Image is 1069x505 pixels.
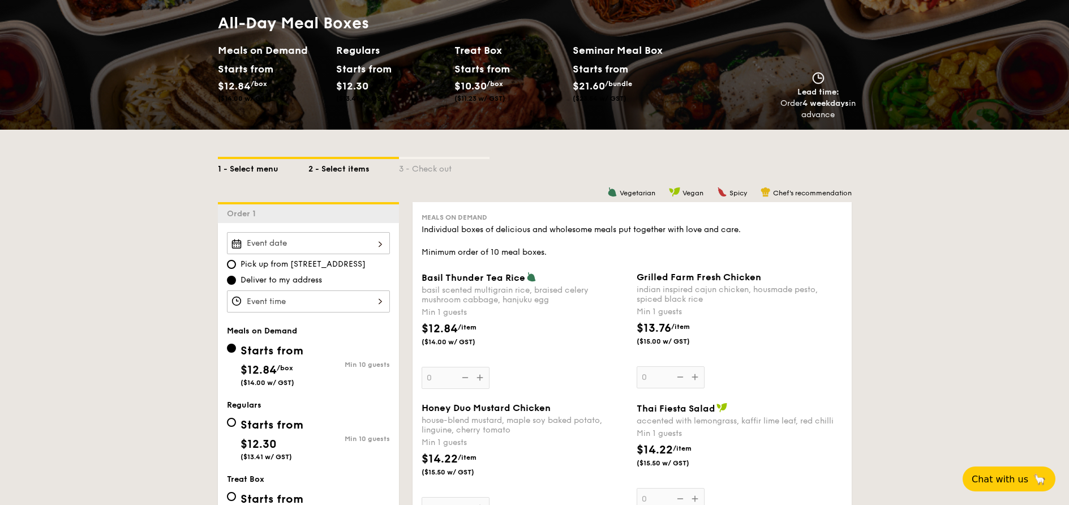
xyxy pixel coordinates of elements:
[218,159,308,175] div: 1 - Select menu
[241,438,277,451] span: $12.30
[218,80,251,92] span: $12.84
[422,403,551,413] span: Honey Duo Mustard Chicken
[241,259,366,270] span: Pick up from [STREET_ADDRESS]
[454,42,564,58] h2: Treat Box
[227,260,236,269] input: Pick up from [STREET_ADDRESS]
[526,272,536,282] img: icon-vegetarian.fe4039eb.svg
[729,189,747,197] span: Spicy
[422,224,843,258] div: Individual boxes of delicious and wholesome meals put together with love and care. Minimum order ...
[241,343,303,360] div: Starts from
[422,416,628,435] div: house-blend mustard, maple soy baked potato, linguine, cherry tomato
[422,452,458,466] span: $14.22
[802,99,849,108] strong: 4 weekdays
[218,13,691,33] h1: All-Day Meal Boxes
[637,459,714,468] span: ($15.50 w/ GST)
[227,492,236,501] input: Starts from$10.30/box($11.23 w/ GST)Min 10 guests
[227,326,297,336] span: Meals on Demand
[458,323,476,331] span: /item
[227,418,236,427] input: Starts from$12.30($13.41 w/ GST)Min 10 guests
[573,61,628,78] div: Starts from
[336,80,368,92] span: $12.30
[241,417,303,434] div: Starts from
[227,290,390,313] input: Event time
[336,95,388,102] span: ($13.41 w/ GST)
[218,95,272,102] span: ($14.00 w/ GST)
[308,159,399,175] div: 2 - Select items
[972,474,1028,485] span: Chat with us
[607,187,617,197] img: icon-vegetarian.fe4039eb.svg
[218,42,327,58] h2: Meals on Demand
[671,323,690,331] span: /item
[336,42,445,58] h2: Regulars
[227,232,390,254] input: Event date
[422,437,628,448] div: Min 1 guests
[773,189,852,197] span: Chef's recommendation
[308,361,390,369] div: Min 10 guests
[422,272,525,283] span: Basil Thunder Tea Rice
[573,42,691,58] h2: Seminar Meal Box
[620,189,655,197] span: Vegetarian
[422,307,628,318] div: Min 1 guests
[218,61,268,78] div: Starts from
[336,61,387,78] div: Starts from
[487,80,503,88] span: /box
[251,80,267,88] span: /box
[637,337,714,346] span: ($15.00 w/ GST)
[422,285,628,305] div: basil scented multigrain rice, braised celery mushroom cabbage, hanjuku egg
[637,443,673,457] span: $14.22
[761,187,771,197] img: icon-chef-hat.a58ddaea.svg
[810,72,827,84] img: icon-clock.2db775ea.svg
[227,209,260,219] span: Order 1
[573,95,626,102] span: ($23.54 w/ GST)
[573,80,605,92] span: $21.60
[637,306,843,318] div: Min 1 guests
[637,403,715,414] span: Thai Fiesta Salad
[241,453,292,461] span: ($13.41 w/ GST)
[422,213,487,221] span: Meals on Demand
[963,467,1055,491] button: Chat with us🦙
[241,363,277,377] span: $12.84
[241,379,294,387] span: ($14.00 w/ GST)
[308,435,390,443] div: Min 10 guests
[717,187,727,197] img: icon-spicy.37a8142b.svg
[458,453,476,461] span: /item
[780,98,856,121] div: Order in advance
[1033,473,1046,486] span: 🦙
[454,80,487,92] span: $10.30
[637,272,761,283] span: Grilled Farm Fresh Chicken
[637,428,843,439] div: Min 1 guests
[605,80,632,88] span: /bundle
[797,87,839,97] span: Lead time:
[422,337,499,346] span: ($14.00 w/ GST)
[454,95,505,102] span: ($11.23 w/ GST)
[669,187,680,197] img: icon-vegan.f8ff3823.svg
[227,276,236,285] input: Deliver to my address
[454,61,505,78] div: Starts from
[422,322,458,336] span: $12.84
[682,189,703,197] span: Vegan
[227,474,264,484] span: Treat Box
[637,285,843,304] div: indian inspired cajun chicken, housmade pesto, spiced black rice
[637,322,671,335] span: $13.76
[241,275,322,286] span: Deliver to my address
[277,364,293,372] span: /box
[399,159,490,175] div: 3 - Check out
[422,468,499,477] span: ($15.50 w/ GST)
[716,403,728,413] img: icon-vegan.f8ff3823.svg
[637,416,843,426] div: accented with lemongrass, kaffir lime leaf, red chilli
[673,444,692,452] span: /item
[227,344,236,353] input: Starts from$12.84/box($14.00 w/ GST)Min 10 guests
[227,400,261,410] span: Regulars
